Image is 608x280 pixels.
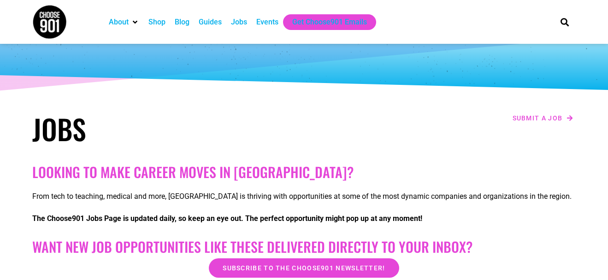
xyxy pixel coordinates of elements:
[148,17,165,28] a: Shop
[209,258,399,278] a: Subscribe to the Choose901 newsletter!
[231,17,247,28] a: Jobs
[513,115,563,121] span: Submit a job
[32,238,576,255] h2: Want New Job Opportunities like these Delivered Directly to your Inbox?
[104,14,545,30] nav: Main nav
[292,17,367,28] a: Get Choose901 Emails
[32,191,576,202] p: From tech to teaching, medical and more, [GEOGRAPHIC_DATA] is thriving with opportunities at some...
[223,265,385,271] span: Subscribe to the Choose901 newsletter!
[510,112,576,124] a: Submit a job
[175,17,189,28] a: Blog
[557,14,572,30] div: Search
[32,214,422,223] strong: The Choose901 Jobs Page is updated daily, so keep an eye out. The perfect opportunity might pop u...
[104,14,144,30] div: About
[109,17,129,28] a: About
[256,17,278,28] a: Events
[32,112,300,145] h1: Jobs
[199,17,222,28] a: Guides
[32,164,576,180] h2: Looking to make career moves in [GEOGRAPHIC_DATA]?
